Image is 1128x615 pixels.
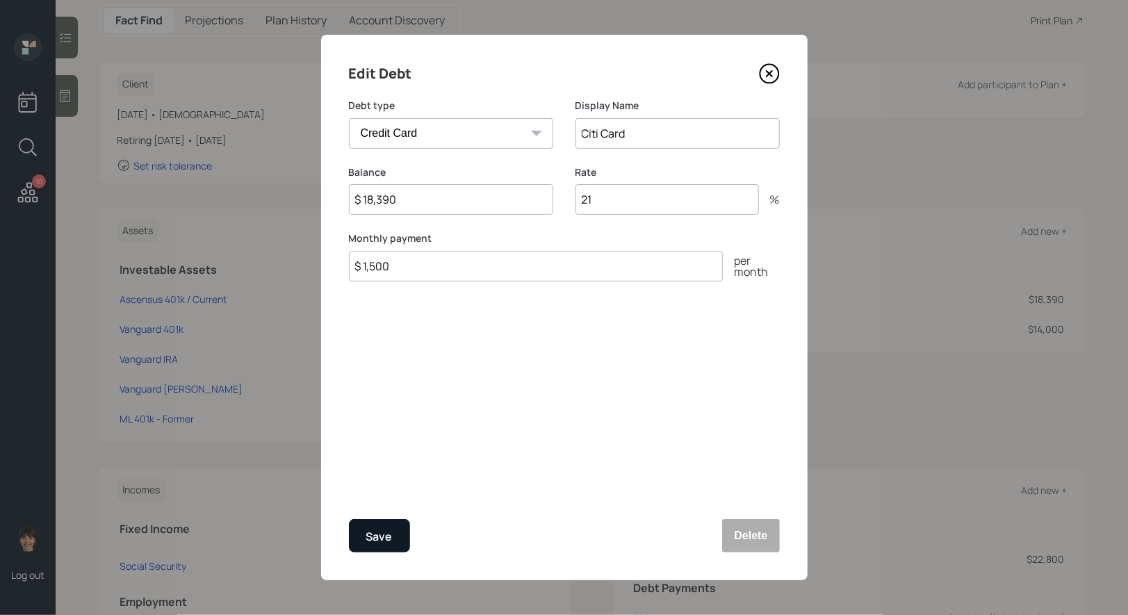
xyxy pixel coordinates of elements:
[722,519,779,552] button: Delete
[349,231,780,245] label: Monthly payment
[723,255,780,277] div: per month
[575,165,780,179] label: Rate
[349,165,553,179] label: Balance
[366,527,393,546] div: Save
[759,194,780,205] div: %
[575,99,780,113] label: Display Name
[349,519,410,552] button: Save
[349,99,553,113] label: Debt type
[349,63,412,85] h4: Edit Debt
